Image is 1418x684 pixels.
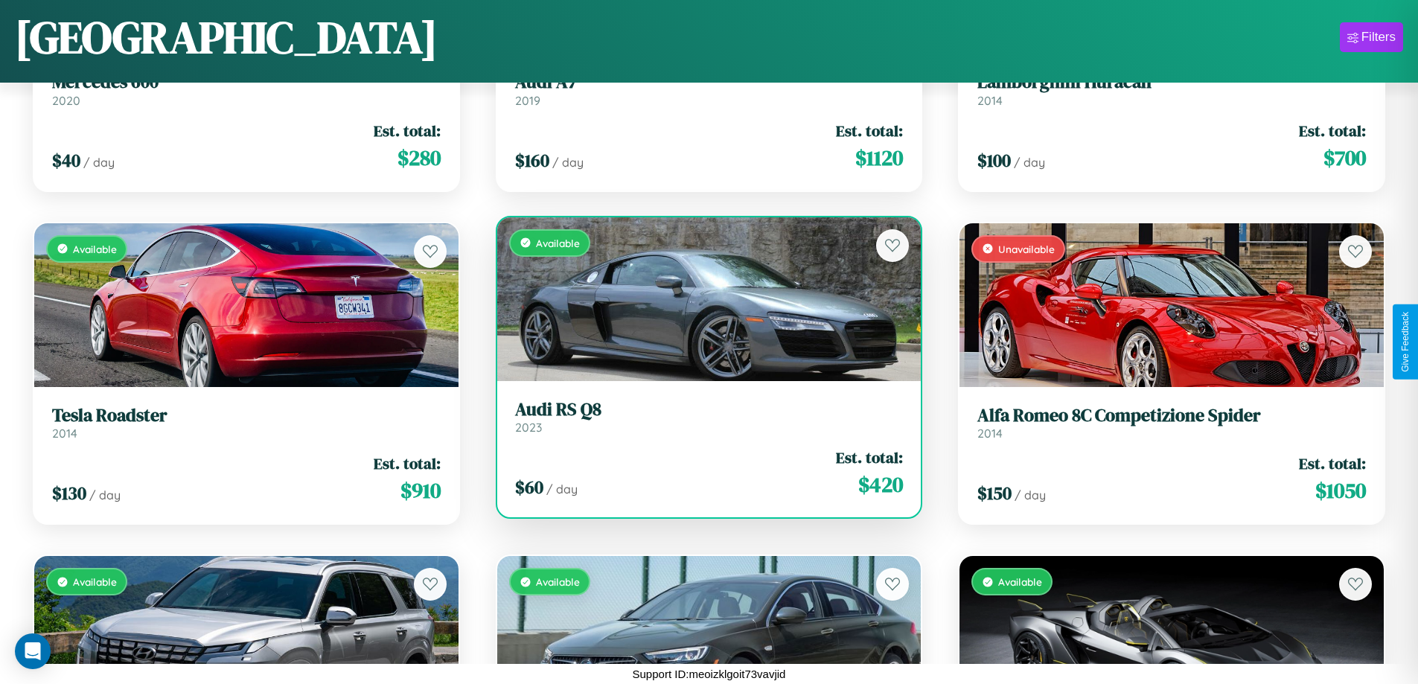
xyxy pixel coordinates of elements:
[397,143,441,173] span: $ 280
[52,71,441,108] a: Mercedes 6002020
[52,426,77,441] span: 2014
[515,71,904,93] h3: Audi A7
[977,481,1012,505] span: $ 150
[977,71,1366,93] h3: Lamborghini Huracan
[15,633,51,669] div: Open Intercom Messenger
[998,243,1055,255] span: Unavailable
[546,482,578,496] span: / day
[1315,476,1366,505] span: $ 1050
[633,664,786,684] p: Support ID: meoizklgoit73vavjid
[73,243,117,255] span: Available
[89,488,121,502] span: / day
[515,93,540,108] span: 2019
[1015,488,1046,502] span: / day
[400,476,441,505] span: $ 910
[536,237,580,249] span: Available
[1014,155,1045,170] span: / day
[52,405,441,426] h3: Tesla Roadster
[977,148,1011,173] span: $ 100
[515,399,904,421] h3: Audi RS Q8
[1323,143,1366,173] span: $ 700
[977,426,1003,441] span: 2014
[52,148,80,173] span: $ 40
[1361,30,1396,45] div: Filters
[552,155,584,170] span: / day
[515,420,542,435] span: 2023
[536,575,580,588] span: Available
[52,71,441,93] h3: Mercedes 600
[1340,22,1403,52] button: Filters
[998,575,1042,588] span: Available
[855,143,903,173] span: $ 1120
[515,148,549,173] span: $ 160
[515,71,904,108] a: Audi A72019
[515,399,904,435] a: Audi RS Q82023
[977,405,1366,426] h3: Alfa Romeo 8C Competizione Spider
[15,7,438,68] h1: [GEOGRAPHIC_DATA]
[977,71,1366,108] a: Lamborghini Huracan2014
[1299,453,1366,474] span: Est. total:
[52,93,80,108] span: 2020
[977,405,1366,441] a: Alfa Romeo 8C Competizione Spider2014
[515,475,543,499] span: $ 60
[1400,312,1411,372] div: Give Feedback
[374,120,441,141] span: Est. total:
[836,120,903,141] span: Est. total:
[52,481,86,505] span: $ 130
[836,447,903,468] span: Est. total:
[1299,120,1366,141] span: Est. total:
[52,405,441,441] a: Tesla Roadster2014
[73,575,117,588] span: Available
[83,155,115,170] span: / day
[374,453,441,474] span: Est. total:
[977,93,1003,108] span: 2014
[858,470,903,499] span: $ 420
